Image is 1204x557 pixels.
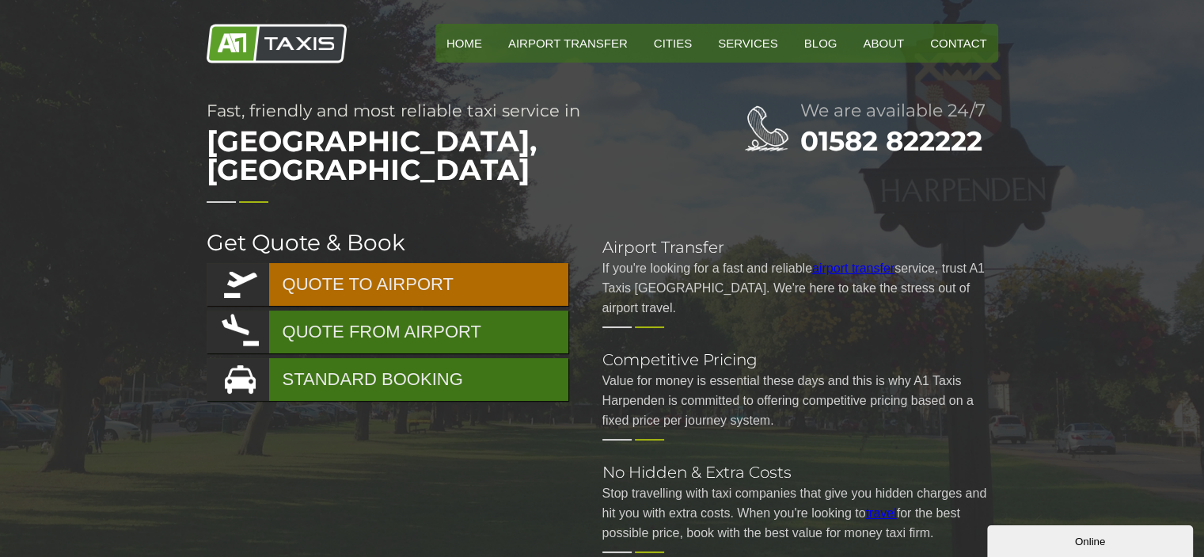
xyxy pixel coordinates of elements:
p: If you're looking for a fast and reliable service, trust A1 Taxis [GEOGRAPHIC_DATA]. We're here t... [602,258,998,318]
p: Stop travelling with taxi companies that give you hidden charges and hit you with extra costs. Wh... [602,483,998,543]
p: Value for money is essential these days and this is why A1 Taxis Harpenden is committed to offeri... [602,371,998,430]
a: 01582 822222 [800,124,982,158]
a: QUOTE TO AIRPORT [207,263,568,306]
a: About [852,24,915,63]
a: Services [707,24,789,63]
span: [GEOGRAPHIC_DATA], [GEOGRAPHIC_DATA] [207,119,682,192]
h2: Competitive Pricing [602,352,998,368]
a: Blog [793,24,849,63]
h2: We are available 24/7 [800,102,998,120]
iframe: chat widget [987,522,1196,557]
a: STANDARD BOOKING [207,358,568,401]
a: HOME [435,24,493,63]
a: Cities [643,24,703,63]
h2: No Hidden & Extra Costs [602,464,998,480]
h1: Fast, friendly and most reliable taxi service in [207,102,682,192]
h2: Airport Transfer [602,239,998,255]
h2: Get Quote & Book [207,231,571,254]
a: Contact [919,24,997,63]
img: A1 Taxis [207,24,347,63]
a: travel [866,506,897,520]
a: airport transfer [812,261,894,275]
a: QUOTE FROM AIRPORT [207,311,568,353]
a: Airport Transfer [497,24,639,63]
